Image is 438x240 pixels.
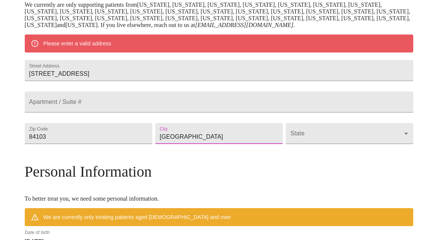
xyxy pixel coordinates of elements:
div: We are currently only treating patients aged [DEMOGRAPHIC_DATA] and over [43,210,231,224]
div: Please enter a valid address [43,37,111,50]
p: We currently are only supporting patients from [US_STATE], [US_STATE], [US_STATE], [US_STATE], [U... [25,1,414,28]
em: [EMAIL_ADDRESS][DOMAIN_NAME] [195,22,293,28]
label: Date of birth [25,231,50,235]
p: To better treat you, we need some personal information. [25,195,414,202]
h3: Personal Information [25,163,414,180]
div: ​ [286,123,413,144]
